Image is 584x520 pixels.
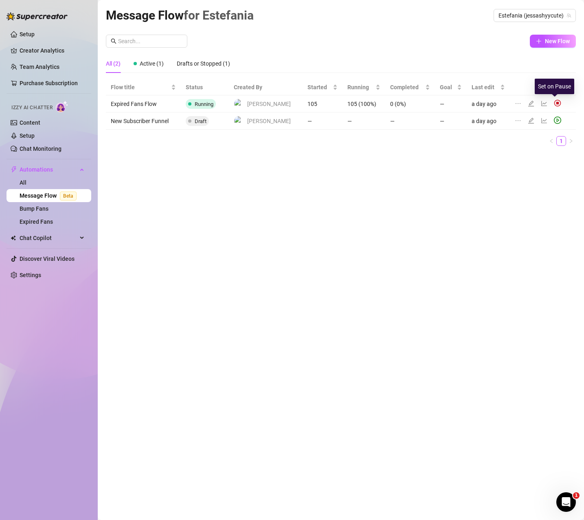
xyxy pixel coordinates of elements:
span: Active (1) [140,60,164,67]
a: Message FlowBeta [20,192,80,199]
a: Purchase Subscription [20,80,78,86]
button: New Flow [530,35,576,48]
a: Chat Monitoring [20,145,61,152]
span: Izzy AI Chatter [11,104,53,112]
a: Setup [20,31,35,37]
span: [PERSON_NAME] [247,117,291,126]
span: Estefania (jessashyycute) [498,9,571,22]
span: Draft [195,118,206,124]
span: Running [195,101,213,107]
span: ellipsis [515,100,521,107]
span: edit [528,100,534,107]
a: Content [20,119,40,126]
td: 105 (100%) [342,95,385,112]
div: Set on Pause [535,79,574,94]
span: team [566,13,571,18]
th: Created By [229,79,303,95]
td: — [435,95,467,112]
span: Automations [20,163,77,176]
span: Completed [390,83,424,92]
span: 1 [573,492,580,499]
span: edit [528,117,534,124]
a: Creator Analytics [20,44,85,57]
div: All (2) [106,59,121,68]
span: plus [536,38,542,44]
input: Search... [118,37,182,46]
th: Status [181,79,229,95]
td: 0 (0%) [385,95,435,112]
td: a day ago [467,112,510,130]
span: ellipsis [515,117,521,124]
span: Running [347,83,374,92]
td: a day ago [467,95,510,112]
span: Chat Copilot [20,231,77,245]
img: AI Chatter [56,101,68,112]
th: Completed [385,79,435,95]
th: Flow title [106,79,181,95]
td: — [342,112,385,130]
span: left [549,139,554,143]
span: line-chart [541,117,547,124]
button: right [566,136,576,146]
iframe: Intercom live chat [556,492,576,512]
div: Drafts or Stopped (1) [177,59,230,68]
span: New Flow [545,38,570,44]
span: Beta [60,192,77,201]
a: Bump Fans [20,205,48,212]
span: search [111,38,116,44]
button: left [547,136,556,146]
li: 1 [556,136,566,146]
img: Lhui Bernardo [234,99,244,108]
a: 1 [557,137,566,145]
td: 105 [303,95,342,112]
td: Expired Fans Flow [106,95,181,112]
span: line-chart [541,100,547,107]
article: Message Flow [106,6,254,25]
img: logo-BBDzfeDw.svg [7,12,68,20]
li: Previous Page [547,136,556,146]
span: for Estefania [184,8,254,22]
span: Started [307,83,331,92]
th: Goal [435,79,467,95]
td: — [385,112,435,130]
a: Expired Fans [20,218,53,225]
a: Setup [20,132,35,139]
a: All [20,179,26,186]
span: Flow title [111,83,169,92]
a: Team Analytics [20,64,59,70]
th: Started [303,79,342,95]
span: right [569,139,573,143]
span: Last edit [472,83,498,92]
th: Running [342,79,385,95]
span: Goal [440,83,455,92]
span: thunderbolt [11,166,17,173]
th: Last edit [467,79,510,95]
a: Discover Viral Videos [20,256,75,262]
td: — [303,112,342,130]
img: Lhui Bernardo [234,116,244,126]
span: play-circle [554,117,561,124]
td: — [435,112,467,130]
a: Settings [20,272,41,278]
li: Next Page [566,136,576,146]
img: svg%3e [554,99,561,107]
td: New Subscriber Funnel [106,112,181,130]
img: Chat Copilot [11,235,16,241]
span: [PERSON_NAME] [247,99,291,108]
